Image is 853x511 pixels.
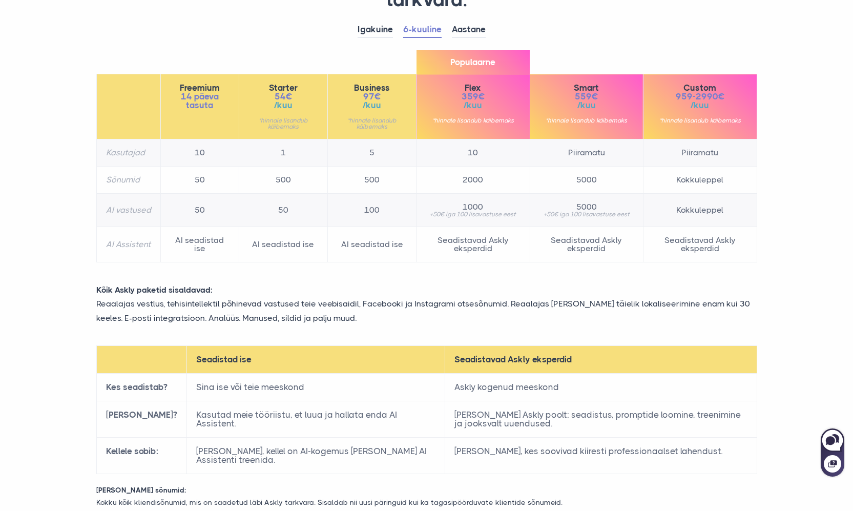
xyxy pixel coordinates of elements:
th: Kes seadistab? [96,373,186,401]
span: 14 päeva tasuta [170,92,230,110]
th: Seadistad ise [186,345,445,373]
span: Custom [653,84,747,92]
td: Kokkuleppel [643,167,757,194]
th: Sõnumid [96,167,160,194]
small: *hinnale lisandub käibemaks [248,117,318,130]
td: 500 [239,167,327,194]
td: [PERSON_NAME], kes soovivad kiiresti professionaalset lahendust. [445,437,757,474]
th: Kellele sobib: [96,437,186,474]
iframe: Askly chat [820,426,845,478]
small: +50€ iga 100 lisavastuse eest [426,211,520,217]
td: 50 [239,194,327,227]
small: *hinnale lisandub käibemaks [539,117,634,124]
span: /kuu [337,101,407,110]
span: 1000 [426,203,520,211]
span: 97€ [337,92,407,101]
a: Aastane [452,22,486,38]
span: 5000 [539,203,634,211]
td: 10 [417,139,530,167]
td: 50 [160,194,239,227]
span: Flex [426,84,520,92]
span: Business [337,84,407,92]
td: Seadistavad Askly eksperdid [530,227,643,262]
td: Kasutad meie tööriistu, et luua ja hallata enda AI Assistent. [186,401,445,437]
span: 559€ [539,92,634,101]
span: 54€ [248,92,318,101]
td: Piiramatu [643,139,757,167]
small: +50€ iga 100 lisavastuse eest [539,211,634,217]
td: 10 [160,139,239,167]
span: /kuu [653,101,747,110]
small: *hinnale lisandub käibemaks [337,117,407,130]
td: 5 [328,139,417,167]
td: 5000 [530,167,643,194]
span: Populaarne [417,50,529,74]
td: 1 [239,139,327,167]
span: /kuu [539,101,634,110]
span: Smart [539,84,634,92]
span: Freemium [170,84,230,92]
span: 359€ [426,92,520,101]
small: *hinnale lisandub käibemaks [653,117,747,124]
td: AI seadistad ise [160,227,239,262]
th: Seadistavad Askly eksperdid [445,345,757,373]
td: [PERSON_NAME], kellel on AI-kogemus [PERSON_NAME] AI Assistenti treenida. [186,437,445,474]
span: Kokkuleppel [653,206,747,214]
small: *hinnale lisandub käibemaks [426,117,520,124]
td: Askly kogenud meeskond [445,373,757,401]
th: [PERSON_NAME]? [96,401,186,437]
td: AI seadistad ise [239,227,327,262]
td: Seadistavad Askly eksperdid [417,227,530,262]
th: AI vastused [96,194,160,227]
td: Sina ise või teie meeskond [186,373,445,401]
a: 6-kuuline [403,22,442,38]
td: Piiramatu [530,139,643,167]
th: AI Assistent [96,227,160,262]
td: 2000 [417,167,530,194]
strong: Kõik Askly paketid sisaldavad: [96,285,213,295]
p: Reaalajas vestlus, tehisintellektil põhinevad vastused teie veebisaidil, Facebooki ja Instagrami ... [89,297,765,324]
span: Starter [248,84,318,92]
th: Kasutajad [96,139,160,167]
td: 100 [328,194,417,227]
strong: [PERSON_NAME] sõnumid: [96,486,186,494]
td: 50 [160,167,239,194]
span: /kuu [248,101,318,110]
span: /kuu [426,101,520,110]
td: Seadistavad Askly eksperdid [643,227,757,262]
p: Kokku kõik kliendisõnumid, mis on saadetud läbi Askly tarkvara. Sisaldab nii uusi päringuid kui k... [89,497,765,509]
a: Igakuine [358,22,393,38]
span: 959-2990€ [653,92,747,101]
td: [PERSON_NAME] Askly poolt: seadistus, promptide loomine, treenimine ja jooksvalt uuendused. [445,401,757,437]
td: AI seadistad ise [328,227,417,262]
td: 500 [328,167,417,194]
